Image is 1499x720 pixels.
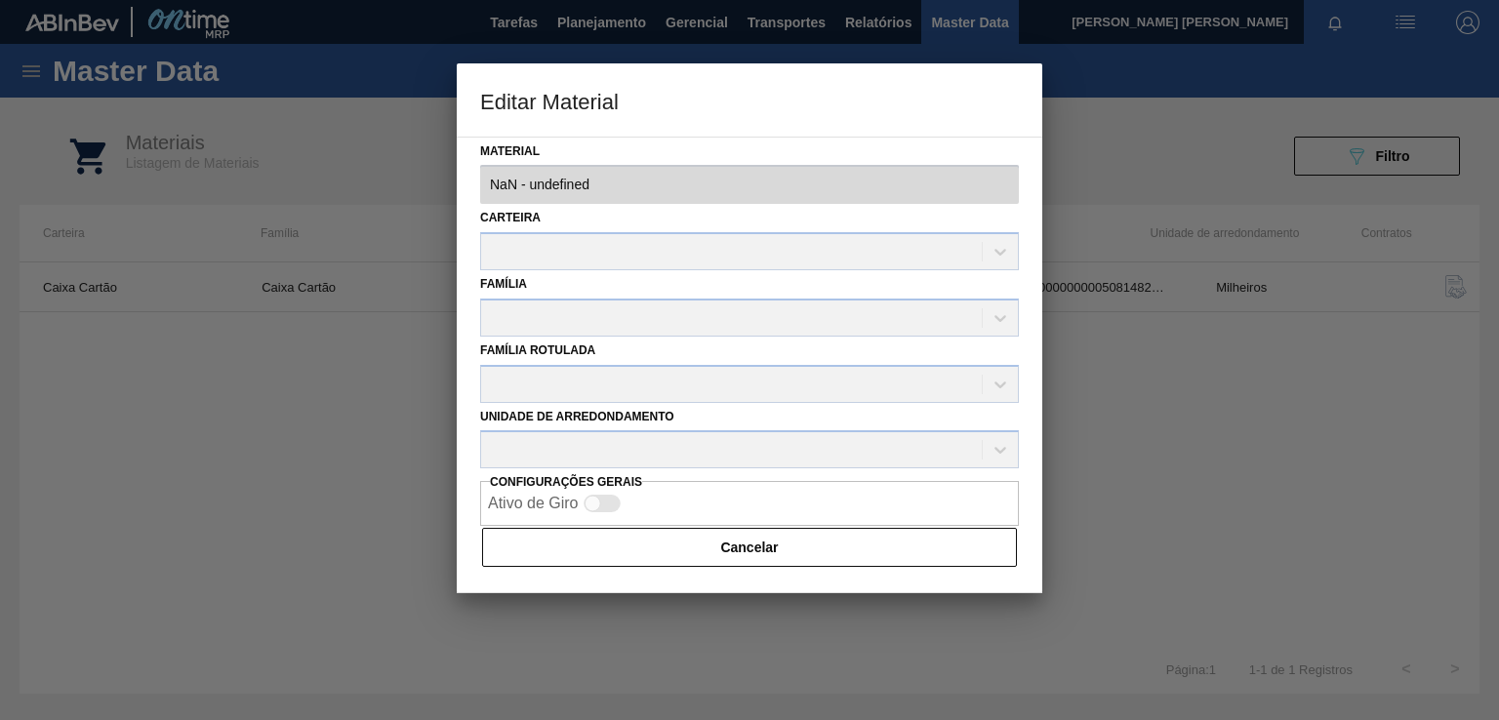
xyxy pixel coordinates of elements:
label: Família Rotulada [480,343,595,357]
button: Cancelar [482,528,1017,567]
label: Ativo de Giro [488,495,578,511]
label: Unidade de arredondamento [480,410,674,423]
label: Família [480,277,527,291]
h3: Editar Material [457,63,1042,138]
label: Carteira [480,211,541,224]
label: Material [480,138,1019,166]
label: Configurações Gerais [490,475,642,489]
